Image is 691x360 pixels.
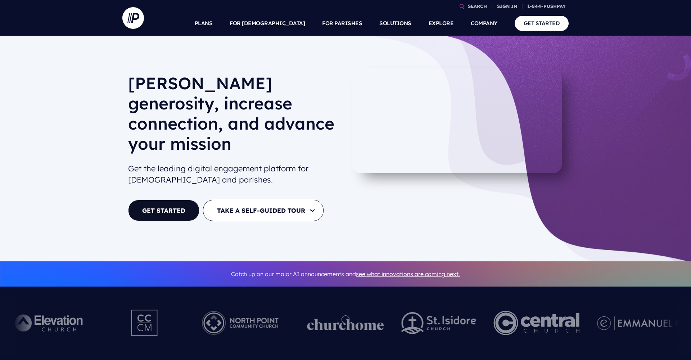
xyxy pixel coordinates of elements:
[230,11,305,36] a: FOR [DEMOGRAPHIC_DATA]
[307,315,384,330] img: pp_logos_1
[401,312,476,334] img: pp_logos_2
[322,11,362,36] a: FOR PARISHES
[128,160,340,188] h2: Get the leading digital engagement platform for [DEMOGRAPHIC_DATA] and parishes.
[429,11,454,36] a: EXPLORE
[128,200,199,221] a: GET STARTED
[195,11,213,36] a: PLANS
[117,303,173,343] img: Pushpay_Logo__CCM
[515,16,569,31] a: GET STARTED
[379,11,411,36] a: SOLUTIONS
[0,303,99,343] img: Pushpay_Logo__Elevation
[128,266,563,282] p: Catch up on our major AI announcements and
[493,303,579,343] img: Central Church Henderson NV
[203,200,324,221] button: TAKE A SELF-GUIDED TOUR
[128,73,340,159] h1: [PERSON_NAME] generosity, increase connection, and advance your mission
[191,303,290,343] img: Pushpay_Logo__NorthPoint
[356,270,460,278] a: see what innovations are coming next.
[471,11,497,36] a: COMPANY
